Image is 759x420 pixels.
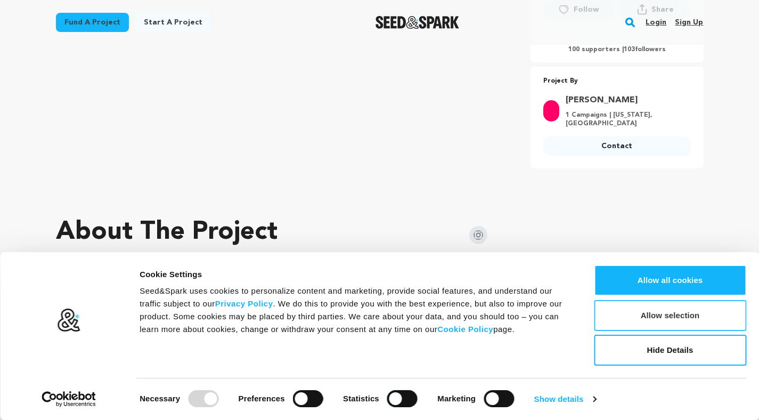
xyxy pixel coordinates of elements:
[566,94,684,107] a: Goto Sophie Hamilton profile
[624,46,635,53] span: 103
[543,45,691,54] p: 100 supporters | followers
[594,335,746,366] button: Hide Details
[56,13,129,32] a: Fund a project
[22,391,116,407] a: Usercentrics Cookiebot - opens in a new window
[437,325,493,334] a: Cookie Policy
[140,394,180,403] strong: Necessary
[543,75,691,87] p: Project By
[675,14,703,31] a: Sign up
[534,391,596,407] a: Show details
[140,268,570,281] div: Cookie Settings
[376,16,459,29] img: Seed&Spark Logo Dark Mode
[566,111,684,128] p: 1 Campaigns | [US_STATE], [GEOGRAPHIC_DATA]
[56,220,278,245] h1: About The Project
[594,300,746,331] button: Allow selection
[140,285,570,336] div: Seed&Spark uses cookies to personalize content and marketing, provide social features, and unders...
[343,394,379,403] strong: Statistics
[135,13,211,32] a: Start a project
[646,14,666,31] a: Login
[543,100,559,122] img: aa93cf71ee0be6fc.png
[215,299,273,308] a: Privacy Policy
[239,394,285,403] strong: Preferences
[437,394,476,403] strong: Marketing
[469,226,487,244] img: Seed&Spark Instagram Icon
[594,265,746,296] button: Allow all cookies
[376,16,459,29] a: Seed&Spark Homepage
[543,136,691,156] a: Contact
[57,308,81,333] img: logo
